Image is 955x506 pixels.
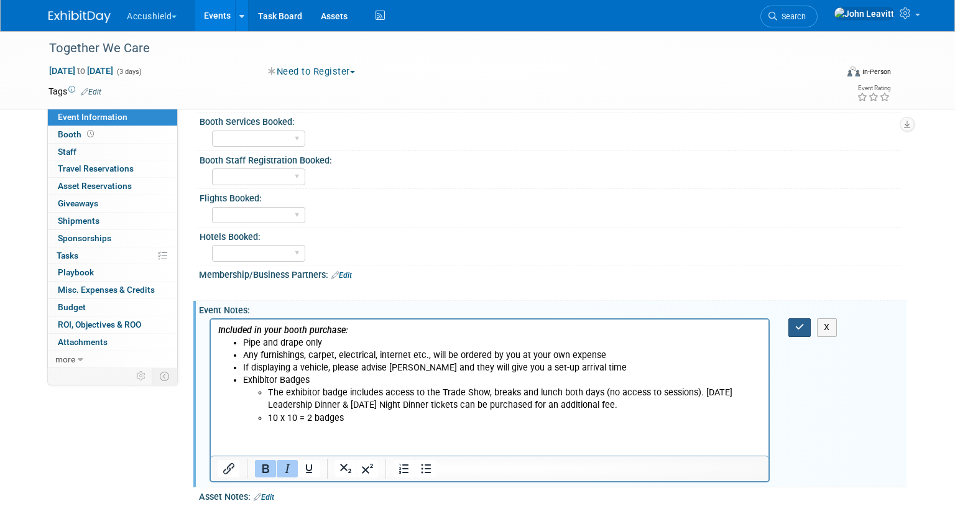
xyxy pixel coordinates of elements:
[58,112,127,122] span: Event Information
[255,460,276,477] button: Bold
[760,6,818,27] a: Search
[85,129,96,139] span: Booth not reserved yet
[331,271,352,280] a: Edit
[254,493,274,502] a: Edit
[81,88,101,96] a: Edit
[58,129,96,139] span: Booth
[335,460,356,477] button: Subscript
[48,160,177,177] a: Travel Reservations
[48,144,177,160] a: Staff
[57,251,78,260] span: Tasks
[264,65,360,78] button: Need to Register
[48,195,177,212] a: Giveaways
[58,337,108,347] span: Attachments
[48,264,177,281] a: Playbook
[415,460,436,477] button: Bullet list
[116,68,142,76] span: (3 days)
[48,85,101,98] td: Tags
[218,460,239,477] button: Insert/edit link
[200,151,901,167] div: Booth Staff Registration Booked:
[58,198,98,208] span: Giveaways
[152,368,178,384] td: Toggle Event Tabs
[48,178,177,195] a: Asset Reservations
[58,216,99,226] span: Shipments
[58,302,86,312] span: Budget
[847,67,860,76] img: Format-Inperson.png
[777,12,806,21] span: Search
[48,11,111,23] img: ExhibitDay
[48,282,177,298] a: Misc. Expenses & Credits
[58,267,94,277] span: Playbook
[199,265,907,282] div: Membership/Business Partners:
[200,113,901,128] div: Booth Services Booked:
[58,285,155,295] span: Misc. Expenses & Credits
[48,334,177,351] a: Attachments
[48,230,177,247] a: Sponsorships
[58,147,76,157] span: Staff
[48,109,177,126] a: Event Information
[58,320,141,329] span: ROI, Objectives & ROO
[834,7,895,21] img: John Leavitt
[199,301,907,316] div: Event Notes:
[277,460,298,477] button: Italic
[48,213,177,229] a: Shipments
[48,126,177,143] a: Booth
[48,351,177,368] a: more
[58,181,132,191] span: Asset Reservations
[58,163,134,173] span: Travel Reservations
[48,65,114,76] span: [DATE] [DATE]
[55,354,75,364] span: more
[200,189,901,205] div: Flights Booked:
[862,67,891,76] div: In-Person
[48,247,177,264] a: Tasks
[200,228,901,243] div: Hotels Booked:
[48,299,177,316] a: Budget
[75,66,87,76] span: to
[58,233,111,243] span: Sponsorships
[298,460,320,477] button: Underline
[45,37,819,60] div: Together We Care
[48,316,177,333] a: ROI, Objectives & ROO
[817,318,837,336] button: X
[857,85,890,91] div: Event Rating
[766,65,891,83] div: Event Format
[394,460,415,477] button: Numbered list
[211,320,768,456] iframe: Rich Text Area
[131,368,152,384] td: Personalize Event Tab Strip
[199,487,907,504] div: Asset Notes:
[357,460,378,477] button: Superscript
